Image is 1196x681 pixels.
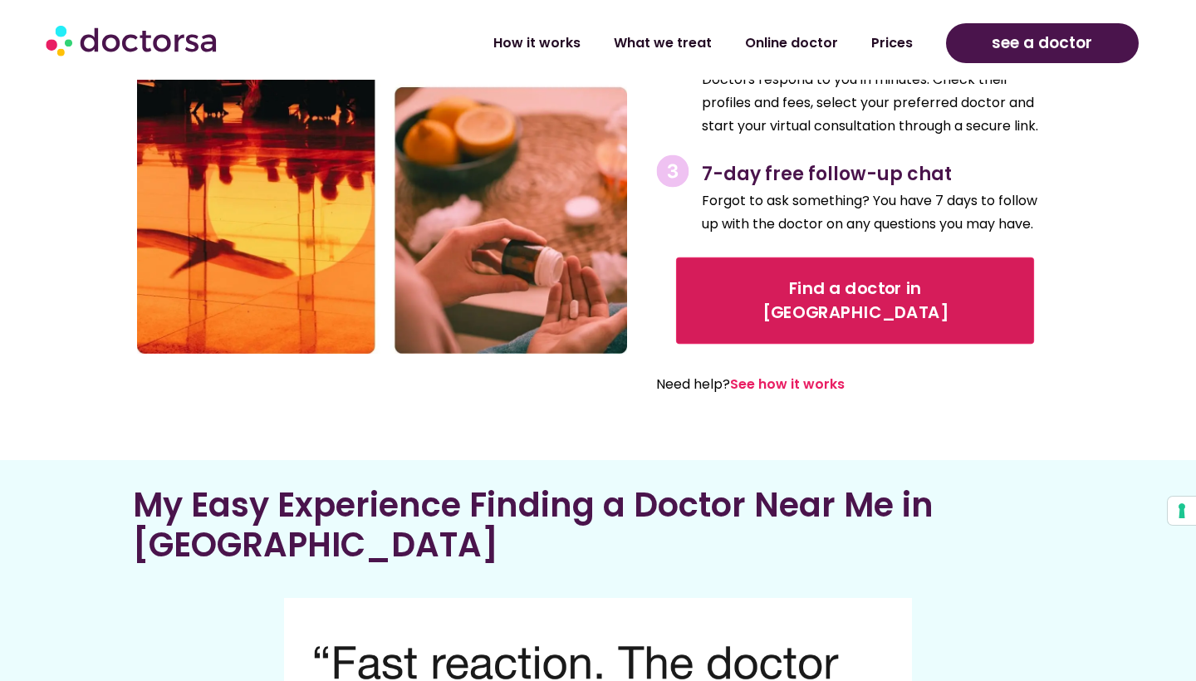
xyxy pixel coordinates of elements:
p: Forgot to ask something? You have 7 days to follow up with the doctor on any questions you may have. [702,189,1054,236]
span: see a doctor [992,30,1092,56]
a: What we treat [597,24,728,62]
p: Need help? [656,373,1014,396]
p: Doctors respond to you in minutes. Check their profiles and fees, select your preferred doctor an... [702,68,1054,138]
span: Find a doctor in [GEOGRAPHIC_DATA] [699,277,1012,325]
a: Find a doctor in [GEOGRAPHIC_DATA] [676,257,1035,343]
button: Your consent preferences for tracking technologies [1168,497,1196,525]
a: see a doctor [946,23,1139,63]
span: 7-day free follow-up chat [702,161,952,187]
a: Online doctor [728,24,855,62]
a: How it works [477,24,597,62]
a: Prices [855,24,929,62]
nav: Menu [316,24,929,62]
a: See how it works [730,375,845,394]
h2: My Easy Experience Finding a Doctor Near Me in [GEOGRAPHIC_DATA] [133,485,1063,565]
